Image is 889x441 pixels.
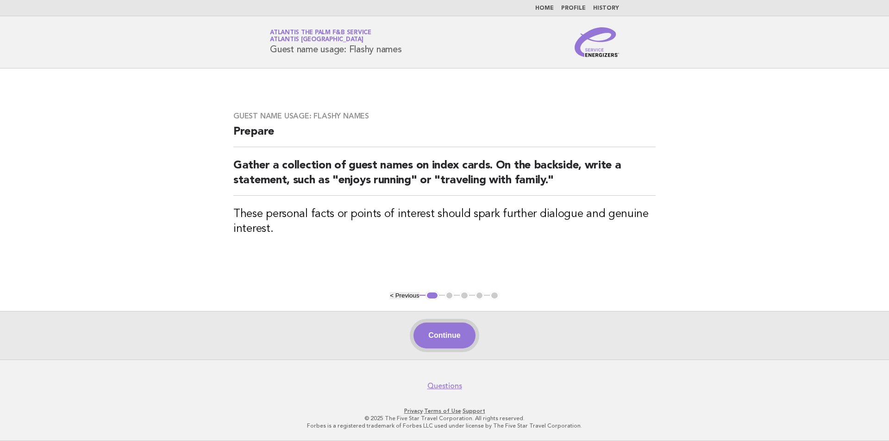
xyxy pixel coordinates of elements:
button: < Previous [390,292,419,299]
a: Support [463,408,485,414]
a: Atlantis the Palm F&B ServiceAtlantis [GEOGRAPHIC_DATA] [270,30,371,43]
a: Privacy [404,408,423,414]
a: Home [535,6,554,11]
a: Terms of Use [424,408,461,414]
h1: Guest name usage: Flashy names [270,30,402,54]
h3: These personal facts or points of interest should spark further dialogue and genuine interest. [233,207,656,236]
a: History [593,6,619,11]
h3: Guest name usage: Flashy names [233,112,656,121]
a: Questions [427,381,462,391]
button: 1 [426,291,439,300]
button: Continue [413,323,475,348]
p: · · [161,407,728,415]
a: Profile [561,6,586,11]
h2: Prepare [233,124,656,147]
h2: Gather a collection of guest names on index cards. On the backside, write a statement, such as "e... [233,158,656,196]
span: Atlantis [GEOGRAPHIC_DATA] [270,37,363,43]
img: Service Energizers [575,27,619,57]
p: Forbes is a registered trademark of Forbes LLC used under license by The Five Star Travel Corpora... [161,422,728,429]
p: © 2025 The Five Star Travel Corporation. All rights reserved. [161,415,728,422]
